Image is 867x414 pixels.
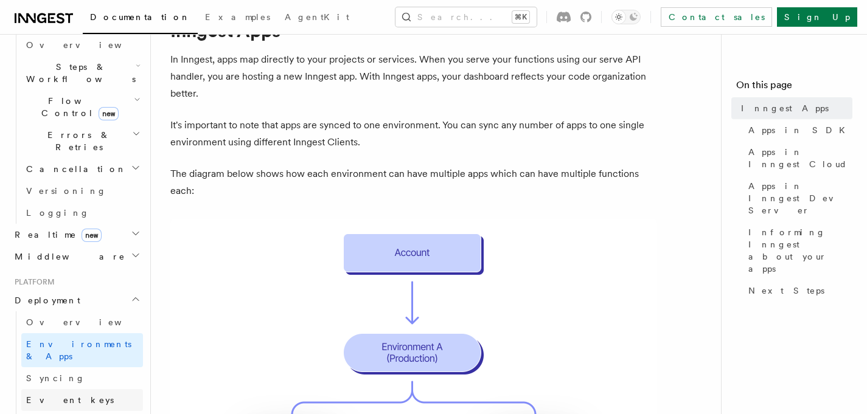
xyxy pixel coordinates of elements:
a: Examples [198,4,277,33]
span: Realtime [10,229,102,241]
button: Errors & Retries [21,124,143,158]
button: Search...⌘K [395,7,537,27]
button: Steps & Workflows [21,56,143,90]
span: Overview [26,317,151,327]
button: Realtimenew [10,224,143,246]
span: Flow Control [21,95,134,119]
a: Sign Up [777,7,857,27]
a: Overview [21,34,143,56]
a: Informing Inngest about your apps [743,221,852,280]
a: Apps in Inngest Dev Server [743,175,852,221]
span: Middleware [10,250,125,263]
span: AgentKit [285,12,349,22]
a: AgentKit [277,4,357,33]
span: Apps in SDK [748,124,852,136]
span: Apps in Inngest Cloud [748,146,852,170]
span: new [99,107,119,120]
span: Examples [205,12,270,22]
span: Steps & Workflows [21,61,136,85]
span: Errors & Retries [21,129,132,153]
span: Event keys [26,395,114,405]
h4: On this page [736,78,852,97]
a: Next Steps [743,280,852,302]
a: Environments & Apps [21,333,143,367]
a: Apps in SDK [743,119,852,141]
span: Documentation [90,12,190,22]
p: It's important to note that apps are synced to one environment. You can sync any number of apps t... [170,117,657,151]
a: Overview [21,311,143,333]
kbd: ⌘K [512,11,529,23]
a: Versioning [21,180,143,202]
a: Syncing [21,367,143,389]
button: Flow Controlnew [21,90,143,124]
span: Versioning [26,186,106,196]
a: Contact sales [661,7,772,27]
span: Logging [26,208,89,218]
button: Deployment [10,289,143,311]
span: new [82,229,102,242]
a: Inngest Apps [736,97,852,119]
div: Inngest Functions [10,34,143,224]
span: Overview [26,40,151,50]
span: Inngest Apps [741,102,829,114]
span: Deployment [10,294,80,306]
span: Platform [10,277,55,287]
button: Middleware [10,246,143,267]
span: Apps in Inngest Dev Server [748,180,852,216]
span: Next Steps [748,285,824,297]
button: Toggle dark mode [611,10,641,24]
span: Informing Inngest about your apps [748,226,852,275]
a: Logging [21,202,143,224]
p: The diagram below shows how each environment can have multiple apps which can have multiple funct... [170,165,657,199]
a: Apps in Inngest Cloud [743,141,852,175]
span: Syncing [26,373,85,383]
p: In Inngest, apps map directly to your projects or services. When you serve your functions using o... [170,51,657,102]
a: Documentation [83,4,198,34]
a: Event keys [21,389,143,411]
button: Cancellation [21,158,143,180]
span: Environments & Apps [26,339,131,361]
span: Cancellation [21,163,127,175]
